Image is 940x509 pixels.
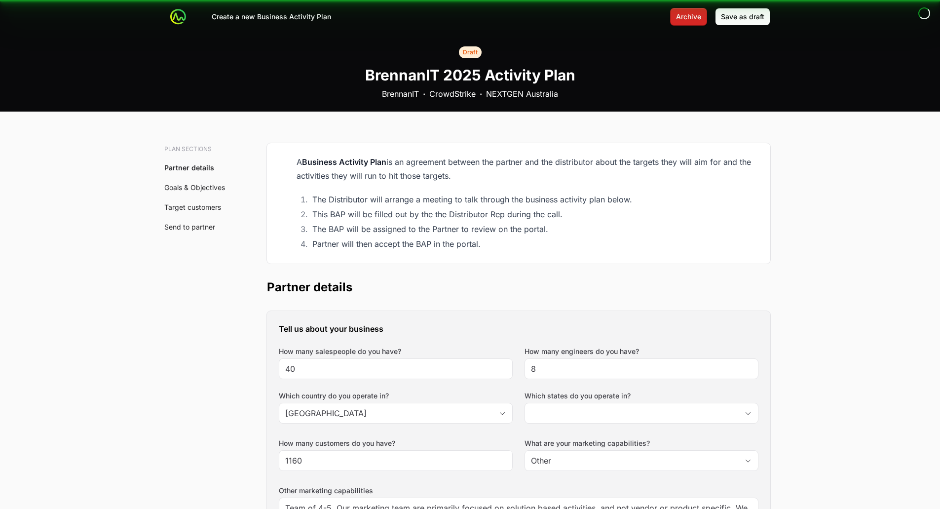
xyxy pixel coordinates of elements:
li: The BAP will be assigned to the Partner to review on the portal. [309,222,758,236]
strong: Business Activity Plan [302,157,386,167]
a: Send to partner [164,223,215,231]
img: ActivitySource [170,9,186,25]
li: This BAP will be filled out by the the Distributor Rep during the call. [309,207,758,221]
label: Other marketing capabilities [279,486,758,496]
a: Goals & Objectives [164,183,225,192]
a: Target customers [164,203,221,211]
span: Save as draft [721,11,764,23]
li: Partner will then accept the BAP in the portal. [309,237,758,251]
div: A is an agreement between the partner and the distributor about the targets they will aim for and... [297,155,758,183]
h3: Tell us about your business [279,323,758,335]
label: How many engineers do you have? [525,347,639,356]
button: Archive [670,8,707,26]
label: Which country do you operate in? [279,391,513,401]
li: The Distributor will arrange a meeting to talk through the business activity plan below. [309,193,758,206]
label: How many salespeople do you have? [279,347,401,356]
b: · [423,88,425,100]
b: · [480,88,482,100]
p: Create a new Business Activity Plan [212,12,331,22]
a: Partner details [164,163,214,172]
h2: Partner details [267,279,770,295]
span: Archive [676,11,701,23]
div: Open [738,403,758,423]
label: What are your marketing capabilities? [525,438,758,448]
h1: BrennanIT 2025 Activity Plan [365,66,575,84]
div: BrennanIT CrowdStrike NEXTGEN Australia [382,88,558,100]
h3: Plan sections [164,145,231,153]
div: Open [492,403,512,423]
button: Save as draft [715,8,770,26]
label: Which states do you operate in? [525,391,758,401]
div: Open [738,451,758,470]
label: How many customers do you have? [279,438,395,448]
